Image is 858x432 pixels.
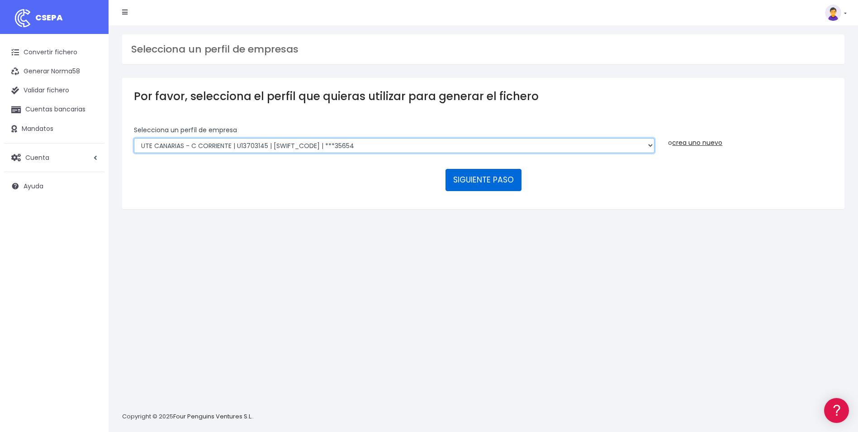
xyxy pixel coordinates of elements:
a: Generar Norma58 [5,62,104,81]
button: Contáctanos [9,242,172,258]
a: Cuentas bancarias [5,100,104,119]
a: Perfiles de empresas [9,157,172,171]
a: Formatos [9,115,172,129]
a: Convertir fichero [5,43,104,62]
a: Videotutoriales [9,143,172,157]
div: Facturación [9,180,172,188]
span: Cuenta [25,153,49,162]
p: Copyright © 2025 . [122,412,254,422]
a: Mandatos [5,120,104,139]
h3: Por favor, selecciona el perfil que quieras utilizar para generar el fichero [134,90,833,103]
a: POWERED BY ENCHANT [124,261,174,269]
span: CSEPA [35,12,63,23]
div: Programadores [9,217,172,226]
a: Validar fichero [5,81,104,100]
div: o [668,125,833,148]
label: Selecciona un perfíl de empresa [134,125,237,135]
a: Problemas habituales [9,129,172,143]
h3: Selecciona un perfil de empresas [131,43,835,55]
div: Información general [9,63,172,72]
img: logo [11,7,34,29]
a: Cuenta [5,148,104,167]
a: Información general [9,77,172,91]
button: SIGUIENTE PASO [446,169,521,191]
a: General [9,194,172,208]
a: Four Penguins Ventures S.L. [173,412,252,421]
span: Ayuda [24,182,43,191]
a: API [9,231,172,245]
img: profile [825,5,841,21]
a: crea uno nuevo [672,138,722,147]
div: Convertir ficheros [9,100,172,109]
a: Ayuda [5,177,104,196]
